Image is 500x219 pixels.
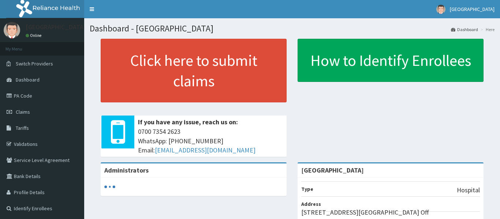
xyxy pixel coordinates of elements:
p: [GEOGRAPHIC_DATA] [26,24,86,30]
b: Type [301,186,313,192]
span: Tariffs [16,125,29,131]
p: Hospital [457,185,480,195]
b: If you have any issue, reach us on: [138,118,238,126]
svg: audio-loading [104,181,115,192]
b: Administrators [104,166,149,174]
h1: Dashboard - [GEOGRAPHIC_DATA] [90,24,495,33]
a: Online [26,33,43,38]
span: Switch Providers [16,60,53,67]
a: Dashboard [451,26,478,33]
span: 0700 7354 2623 WhatsApp: [PHONE_NUMBER] Email: [138,127,283,155]
b: Address [301,201,321,207]
a: [EMAIL_ADDRESS][DOMAIN_NAME] [155,146,255,154]
span: Dashboard [16,76,40,83]
li: Here [479,26,495,33]
img: User Image [4,22,20,38]
a: Click here to submit claims [101,39,287,102]
span: Claims [16,109,30,115]
span: [GEOGRAPHIC_DATA] [450,6,495,12]
strong: [GEOGRAPHIC_DATA] [301,166,364,174]
img: User Image [436,5,445,14]
a: How to Identify Enrollees [298,39,484,82]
